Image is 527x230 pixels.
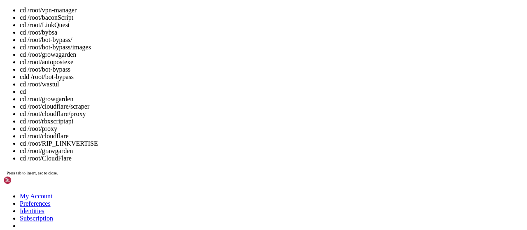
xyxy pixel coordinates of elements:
x-row: To restore this content, you can run the 'unminimize' command. [3,65,420,72]
x-row: root@homeless-cock:~# c [3,100,420,107]
x-row: Run 'do-release-upgrade' to upgrade to it. [3,79,420,86]
li: cd /root/growagarden [20,51,524,58]
x-row: * Support: [URL][DOMAIN_NAME] [3,31,420,38]
li: cd /root/bot-bypass [20,66,524,73]
a: My Account [20,193,53,200]
li: cd /root/growgarden [20,95,524,103]
li: cd /root/RIP_LINKVERTISE [20,140,524,147]
li: cd /root/baconScript [20,14,524,21]
x-row: Welcome to Ubuntu 22.04.2 LTS (GNU/Linux 5.15.0-152-generic x86_64) [3,3,420,10]
li: cd /root/bot-bypass/ [20,36,524,44]
a: Identities [20,207,44,214]
li: cd /root/rbxscriptapi [20,118,524,125]
li: cd /root/bot-bypass/images [20,44,524,51]
span: Press tab to insert, esc to close. [7,171,58,175]
li: cdd /root/bot-bypass [20,73,524,81]
x-row: * Documentation: [URL][DOMAIN_NAME] [3,17,420,24]
img: Shellngn [3,176,51,184]
li: cd /root/grawgarden [20,147,524,155]
x-row: not required on a system that users do not log into. [3,51,420,58]
x-row: * Management: [URL][DOMAIN_NAME] [3,24,420,31]
li: cd /root/wastul [20,81,524,88]
x-row: Last login: [DATE] [3,93,420,100]
a: Subscription [20,215,53,222]
x-row: This system has been minimized by removing packages and content that are [3,44,420,51]
li: cd /root/LinkQuest [20,21,524,29]
li: cd [20,88,524,95]
li: cd /root/autopostexe [20,58,524,66]
li: cd /root/cloudflare [20,132,524,140]
a: Preferences [20,200,51,207]
li: cd /root/CloudFlare [20,155,524,162]
x-row: New release '24.04.3 LTS' available. [3,72,420,79]
li: cd /root/cloudflare/scraper [20,103,524,110]
li: cd /root/proxy [20,125,524,132]
li: cd /root/cloudflare/proxy [20,110,524,118]
div: (23, 14) [84,100,87,107]
li: cd /root/bybsa [20,29,524,36]
li: cd /root/vpn-manager [20,7,524,14]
